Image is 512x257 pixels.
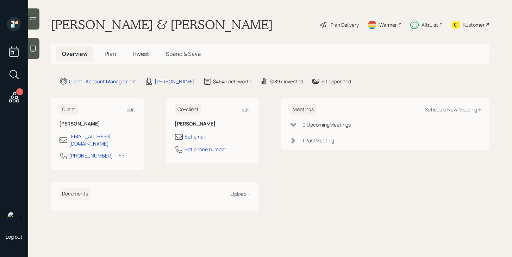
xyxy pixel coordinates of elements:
[425,106,481,113] div: Schedule New Meeting +
[59,121,135,127] h6: [PERSON_NAME]
[69,152,113,159] div: [PHONE_NUMBER]
[6,233,23,240] div: Log out
[302,121,351,128] div: 0 Upcoming Meeting s
[51,17,273,32] h1: [PERSON_NAME] & [PERSON_NAME]
[62,50,88,58] span: Overview
[422,21,438,28] div: Altruist
[331,21,359,28] div: Plan Delivery
[213,78,251,85] div: $464k net-worth
[379,21,397,28] div: Warmer
[270,78,303,85] div: $189k invested
[133,50,149,58] span: Invest
[105,50,116,58] span: Plan
[463,21,485,28] div: Kustomer
[69,78,136,85] div: Client · Account Management
[185,146,226,153] div: Set phone number
[7,211,21,225] img: michael-russo-headshot.png
[16,88,23,95] div: 7
[321,78,351,85] div: $0 deposited
[185,133,206,140] div: Set email
[59,104,78,115] h6: Client
[302,137,334,144] div: 1 Past Meeting
[231,191,250,197] div: Upload +
[126,106,135,113] div: Edit
[155,78,195,85] div: [PERSON_NAME]
[69,133,135,147] div: [EMAIL_ADDRESS][DOMAIN_NAME]
[59,188,91,200] h6: Documents
[242,106,250,113] div: Edit
[175,104,201,115] h6: Co-client
[290,104,317,115] h6: Meetings
[166,50,201,58] span: Spend & Save
[175,121,251,127] h6: [PERSON_NAME]
[119,152,127,159] div: EST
